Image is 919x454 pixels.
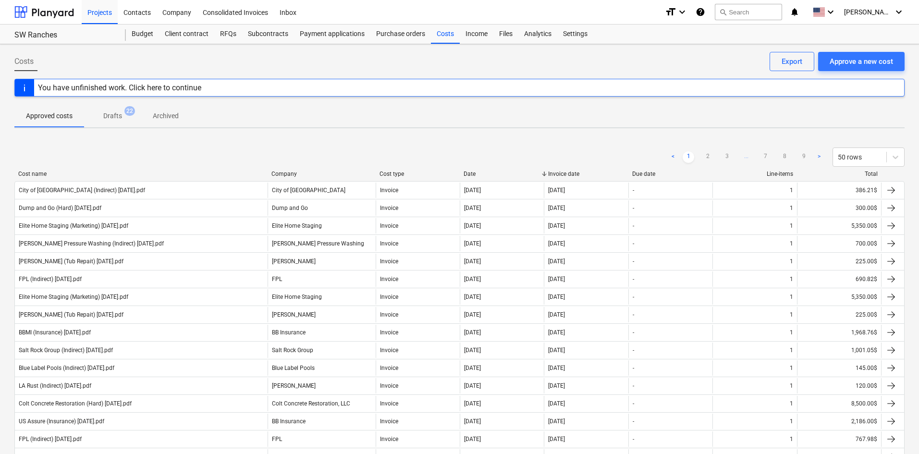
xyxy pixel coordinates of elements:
[242,25,294,44] a: Subcontracts
[797,396,881,411] div: 8,500.00$
[633,436,634,442] div: -
[818,52,905,71] button: Approve a new cost
[272,329,306,336] div: BB Insurance
[38,83,201,92] div: You have unfinished work. Click here to continue
[790,329,793,336] div: 1
[464,382,481,389] div: [DATE]
[271,171,372,177] div: Company
[19,187,145,194] div: City of [GEOGRAPHIC_DATA] (Indirect) [DATE].pdf
[272,258,316,265] div: [PERSON_NAME]
[797,236,881,251] div: 700.00$
[464,187,481,194] div: [DATE]
[272,382,316,389] div: [PERSON_NAME]
[272,347,313,354] div: Salt Rock Group
[548,418,565,425] div: [DATE]
[548,329,565,336] div: [DATE]
[548,382,565,389] div: [DATE]
[790,6,799,18] i: notifications
[633,365,634,371] div: -
[126,25,159,44] a: Budget
[548,365,565,371] div: [DATE]
[770,52,814,71] button: Export
[548,347,565,354] div: [DATE]
[272,294,322,300] div: Elite Home Staging
[740,151,752,163] a: ...
[548,187,565,194] div: [DATE]
[548,294,565,300] div: [DATE]
[380,240,398,247] div: Invoice
[493,25,518,44] a: Files
[464,400,481,407] div: [DATE]
[548,171,625,177] div: Invoice date
[464,205,481,211] div: [DATE]
[715,4,782,20] button: Search
[797,183,881,198] div: 386.21$
[721,151,733,163] a: Page 3
[844,8,892,16] span: [PERSON_NAME]
[797,431,881,447] div: 767.98$
[464,436,481,442] div: [DATE]
[667,151,679,163] a: Previous page
[380,187,398,194] div: Invoice
[380,205,398,211] div: Invoice
[717,171,794,177] div: Line-items
[548,276,565,282] div: [DATE]
[26,111,73,121] p: Approved costs
[779,151,790,163] a: Page 8
[790,258,793,265] div: 1
[214,25,242,44] div: RFQs
[464,294,481,300] div: [DATE]
[797,307,881,322] div: 225.00$
[760,151,771,163] a: Page 7
[790,187,793,194] div: 1
[633,276,634,282] div: -
[790,347,793,354] div: 1
[798,151,809,163] a: Page 9
[548,205,565,211] div: [DATE]
[19,418,104,425] div: US Assure (Insurance) [DATE].pdf
[464,365,481,371] div: [DATE]
[294,25,370,44] a: Payment applications
[790,365,793,371] div: 1
[790,436,793,442] div: 1
[790,400,793,407] div: 1
[19,311,123,318] div: [PERSON_NAME] (Tub Repait) [DATE].pdf
[19,276,82,282] div: FPL (Indirect) [DATE].pdf
[380,329,398,336] div: Invoice
[153,111,179,121] p: Archived
[797,254,881,269] div: 225.00$
[272,365,315,371] div: Blue Label Pools
[460,25,493,44] a: Income
[548,436,565,442] div: [DATE]
[380,294,398,300] div: Invoice
[797,360,881,376] div: 145.00$
[633,205,634,211] div: -
[19,382,91,389] div: LA Rust (Indirect) [DATE].pdf
[431,25,460,44] a: Costs
[782,55,802,68] div: Export
[380,311,398,318] div: Invoice
[272,418,306,425] div: BB Insurance
[797,200,881,216] div: 300.00$
[19,258,123,265] div: [PERSON_NAME] (Tub Repait) [DATE].pdf
[871,408,919,454] iframe: Chat Widget
[370,25,431,44] a: Purchase orders
[790,382,793,389] div: 1
[380,347,398,354] div: Invoice
[557,25,593,44] a: Settings
[14,30,114,40] div: SW Ranches
[464,222,481,229] div: [DATE]
[797,414,881,429] div: 2,186.00$
[19,329,91,336] div: BBMI (Insurance) [DATE].pdf
[548,240,565,247] div: [DATE]
[19,400,132,407] div: Colt Concrete Restoration (Hard) [DATE].pdf
[159,25,214,44] a: Client contract
[464,258,481,265] div: [DATE]
[548,258,565,265] div: [DATE]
